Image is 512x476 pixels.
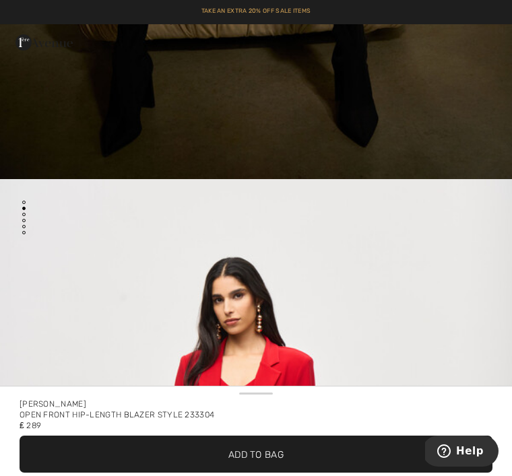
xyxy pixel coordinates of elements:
[20,421,41,430] span: ₤ 289
[20,399,492,409] div: [PERSON_NAME]
[425,436,499,469] iframe: Opens a widget where you can find more information
[20,409,492,420] div: Open Front Hip-length Blazer Style 233304
[228,447,284,461] span: Add to Bag
[15,29,73,56] img: 1ère Avenue
[15,36,73,48] a: 1ère Avenue
[201,7,311,14] a: Take an Extra 20% Off Sale Items
[20,436,492,473] button: Add to Bag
